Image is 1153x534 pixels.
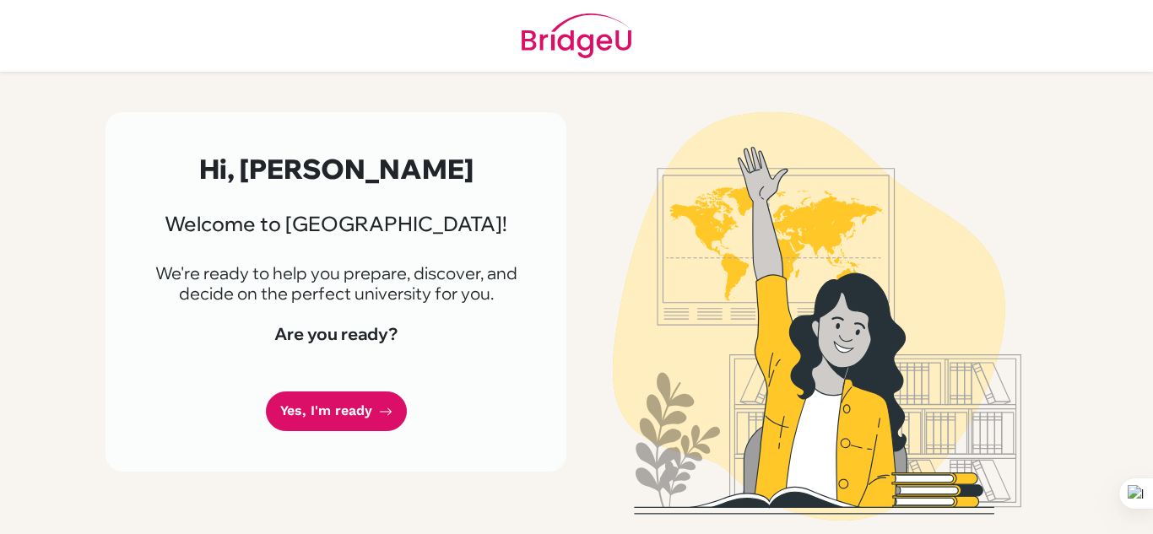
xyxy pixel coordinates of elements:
h3: Welcome to [GEOGRAPHIC_DATA]! [146,212,526,236]
h2: Hi, [PERSON_NAME] [146,153,526,185]
p: We're ready to help you prepare, discover, and decide on the perfect university for you. [146,263,526,304]
h4: Are you ready? [146,324,526,344]
a: Yes, I'm ready [266,391,407,431]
